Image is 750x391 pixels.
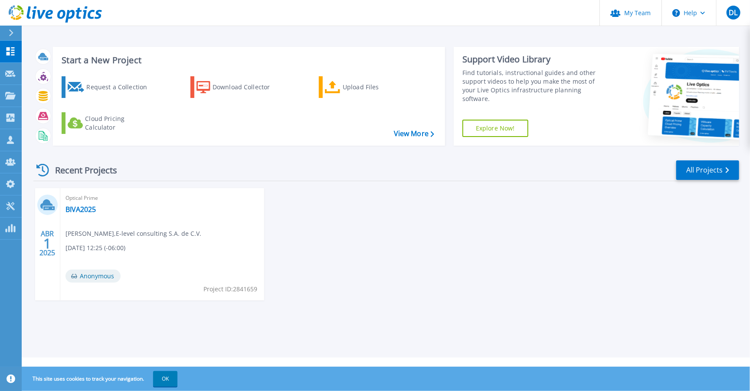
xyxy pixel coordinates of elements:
[62,112,158,134] a: Cloud Pricing Calculator
[66,229,201,238] span: [PERSON_NAME] , E-level consulting S.A. de C.V.
[39,228,56,259] div: ABR 2025
[86,78,156,96] div: Request a Collection
[676,160,739,180] a: All Projects
[24,371,177,387] span: This site uses cookies to track your navigation.
[343,78,412,96] div: Upload Files
[462,68,607,103] div: Find tutorials, instructional guides and other support videos to help you make the most of your L...
[213,78,282,96] div: Download Collector
[62,76,158,98] a: Request a Collection
[729,9,737,16] span: DL
[43,240,51,247] span: 1
[319,76,416,98] a: Upload Files
[190,76,287,98] a: Download Collector
[33,160,129,181] div: Recent Projects
[66,205,96,214] a: BIVA2025
[153,371,177,387] button: OK
[204,284,258,294] span: Project ID: 2841659
[394,130,434,138] a: View More
[62,55,434,65] h3: Start a New Project
[462,120,528,137] a: Explore Now!
[66,270,121,283] span: Anonymous
[66,243,125,253] span: [DATE] 12:25 (-06:00)
[66,193,259,203] span: Optical Prime
[85,114,154,132] div: Cloud Pricing Calculator
[462,54,607,65] div: Support Video Library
